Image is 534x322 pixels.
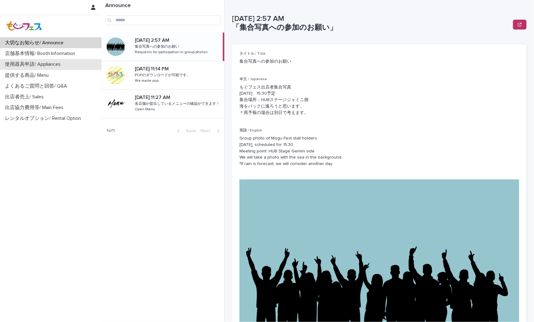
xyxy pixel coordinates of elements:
img: Z8gcrWHQVC4NX3Wf4olx [5,20,44,32]
p: 集合写真への参加のお願い [239,58,519,65]
span: タイトル / Title [239,52,266,56]
p: We made pop [135,77,160,83]
p: もぐフェス出店者集合写真 [DATE] 15:30予定 集合場所：HUBステージジェミニ側 海をバックに撮ろうと思います。 ＊雨予報の場合は別日で考えます。 [239,84,519,116]
p: 集合写真への参加のお願い [135,43,180,49]
p: 大切なお知らせ/ Announce [2,40,68,46]
p: 店舗基本情報/ Booth Information [2,51,80,57]
p: [DATE] 2:57 AM [135,36,171,43]
span: Next [201,129,214,133]
input: Search [105,15,221,25]
span: Back [183,129,196,133]
h1: Announce [105,2,221,9]
p: Group photo of Mogu Fest stall holders [DATE], scheduled for 15:30 Meeting point: HUB Stage Gemin... [239,135,519,167]
p: Requests for participation in group photos [135,49,209,54]
span: 英語 / English [239,129,262,132]
p: レンタルオプション/ Rental Option [2,116,86,121]
a: [DATE] 11:14 PM[DATE] 11:14 PM POPのダウンロードが可能です。POPのダウンロードが可能です。 We made popWe made pop [102,61,224,90]
p: 各店舗が提出しているメニューの確認ができます！ [135,100,221,106]
button: Next [198,128,224,134]
p: 使用器具申請/ Appliances [2,61,66,67]
p: [DATE] 11:27 AM [135,93,171,100]
p: 出店協力費用等/ Main Fees [2,105,68,111]
p: よくあるご質問と回答/ Q&A [2,83,72,89]
p: 1 of 1 [102,123,120,138]
p: [DATE] 2:57 AM 「集合写真への参加のお願い」 [232,14,511,32]
span: 本文 / Japanese [239,77,267,81]
a: [DATE] 2:57 AM[DATE] 2:57 AM 集合写真への参加のお願い集合写真への参加のお願い Requests for participation in group photosR... [102,33,224,61]
p: 出店者売上/ Sales [2,94,49,100]
p: Open Menu [135,106,156,112]
p: 提供する商品/ Menu [2,73,54,78]
p: POPのダウンロードが可能です。 [135,72,191,77]
a: [DATE] 11:27 AM[DATE] 11:27 AM 各店舗が提出しているメニューの確認ができます！各店舗が提出しているメニューの確認ができます！ Open MenuOpen Menu [102,90,224,118]
p: [DATE] 11:14 PM [135,65,170,72]
button: Back [172,128,198,134]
